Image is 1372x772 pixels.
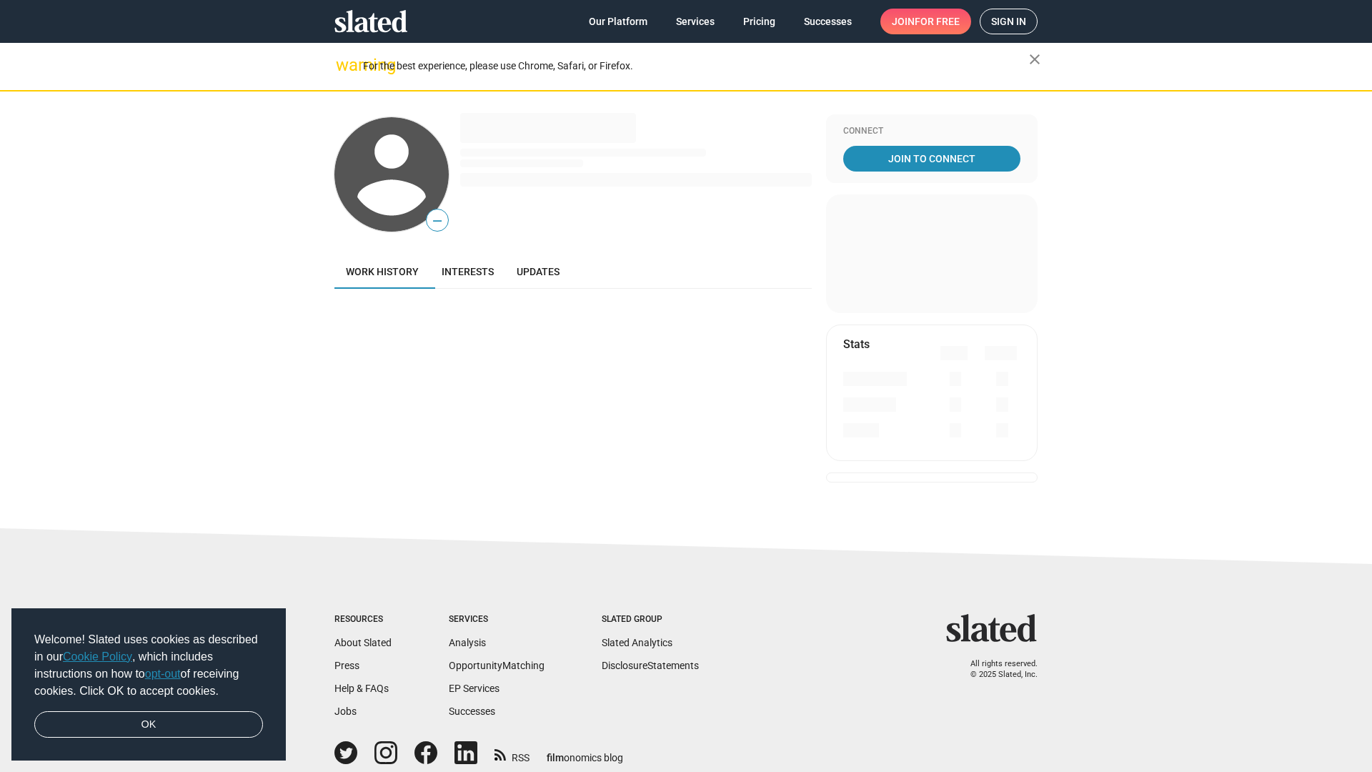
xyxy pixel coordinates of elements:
[63,650,132,663] a: Cookie Policy
[449,706,495,717] a: Successes
[145,668,181,680] a: opt-out
[494,743,530,765] a: RSS
[843,126,1020,137] div: Connect
[602,614,699,625] div: Slated Group
[336,56,353,74] mat-icon: warning
[449,660,545,671] a: OpportunityMatching
[547,740,623,765] a: filmonomics blog
[427,212,448,230] span: —
[980,9,1038,34] a: Sign in
[843,337,870,352] mat-card-title: Stats
[11,608,286,761] div: cookieconsent
[449,637,486,648] a: Analysis
[589,9,647,34] span: Our Platform
[743,9,775,34] span: Pricing
[334,614,392,625] div: Resources
[505,254,571,289] a: Updates
[804,9,852,34] span: Successes
[34,631,263,700] span: Welcome! Slated uses cookies as described in our , which includes instructions on how to of recei...
[880,9,971,34] a: Joinfor free
[1026,51,1043,68] mat-icon: close
[517,266,560,277] span: Updates
[915,9,960,34] span: for free
[547,752,564,763] span: film
[334,254,430,289] a: Work history
[363,56,1029,76] div: For the best experience, please use Chrome, Safari, or Firefox.
[991,9,1026,34] span: Sign in
[892,9,960,34] span: Join
[843,146,1020,172] a: Join To Connect
[334,637,392,648] a: About Slated
[334,683,389,694] a: Help & FAQs
[602,637,672,648] a: Slated Analytics
[577,9,659,34] a: Our Platform
[34,711,263,738] a: dismiss cookie message
[602,660,699,671] a: DisclosureStatements
[846,146,1018,172] span: Join To Connect
[346,266,419,277] span: Work history
[449,614,545,625] div: Services
[665,9,726,34] a: Services
[334,660,359,671] a: Press
[792,9,863,34] a: Successes
[676,9,715,34] span: Services
[442,266,494,277] span: Interests
[449,683,499,694] a: EP Services
[430,254,505,289] a: Interests
[732,9,787,34] a: Pricing
[334,706,357,717] a: Jobs
[955,659,1038,680] p: All rights reserved. © 2025 Slated, Inc.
